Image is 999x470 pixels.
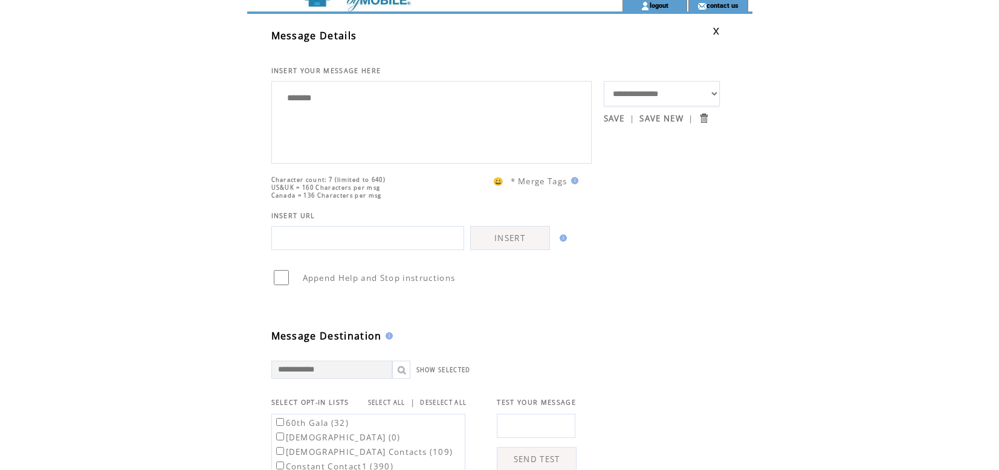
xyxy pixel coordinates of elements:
[511,176,567,187] span: * Merge Tags
[650,1,668,9] a: logout
[274,432,401,443] label: [DEMOGRAPHIC_DATA] (0)
[271,176,386,184] span: Character count: 7 (limited to 640)
[276,418,284,426] input: 60th Gala (32)
[641,1,650,11] img: account_icon.gif
[470,226,550,250] a: INSERT
[276,447,284,455] input: [DEMOGRAPHIC_DATA] Contacts (109)
[271,211,315,220] span: INSERT URL
[271,29,357,42] span: Message Details
[368,399,406,407] a: SELECT ALL
[271,66,381,75] span: INSERT YOUR MESSAGE HERE
[276,433,284,440] input: [DEMOGRAPHIC_DATA] (0)
[271,398,349,407] span: SELECT OPT-IN LISTS
[493,176,504,187] span: 😀
[697,1,706,11] img: contact_us_icon.gif
[276,462,284,469] input: Constant Contact1 (390)
[567,177,578,184] img: help.gif
[410,397,415,408] span: |
[604,113,625,124] a: SAVE
[274,446,453,457] label: [DEMOGRAPHIC_DATA] Contacts (109)
[630,113,635,124] span: |
[556,234,567,242] img: help.gif
[416,366,471,374] a: SHOW SELECTED
[382,332,393,340] img: help.gif
[639,113,684,124] a: SAVE NEW
[688,113,693,124] span: |
[497,398,576,407] span: TEST YOUR MESSAGE
[271,329,382,343] span: Message Destination
[303,272,456,283] span: Append Help and Stop instructions
[706,1,739,9] a: contact us
[420,399,467,407] a: DESELECT ALL
[698,112,710,124] input: Submit
[271,192,382,199] span: Canada = 136 Characters per msg
[271,184,381,192] span: US&UK = 160 Characters per msg
[274,417,349,428] label: 60th Gala (32)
